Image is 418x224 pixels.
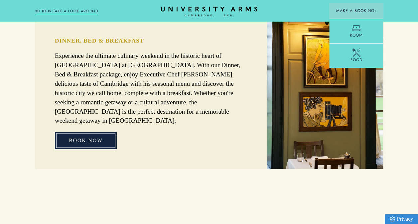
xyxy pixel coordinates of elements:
span: Food [350,57,362,63]
a: Privacy [385,214,418,224]
p: Experience the ultimate culinary weekend in the historic heart of [GEOGRAPHIC_DATA] at [GEOGRAPHI... [55,51,247,125]
img: Privacy [390,216,395,222]
a: 3D TOUR:TAKE A LOOK AROUND [35,8,98,14]
a: Room [329,19,383,43]
span: Room [350,32,363,38]
img: Arrow icon [374,10,376,12]
a: Book Now [55,132,117,149]
img: image-449043c9a2a90d83dfc9493116fa795315ff2391-2500x1667-jpg [267,17,383,169]
span: Make a Booking [336,8,376,14]
button: Make a BookingArrow icon [329,3,383,19]
h3: Dinner, Bed & Breakfast [55,37,247,45]
a: Home [161,7,257,17]
a: Food [329,43,383,68]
